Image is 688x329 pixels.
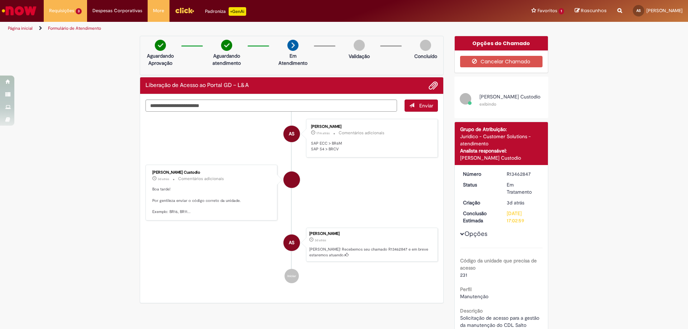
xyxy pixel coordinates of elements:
span: Favoritos [537,7,557,14]
span: 3d atrás [158,177,169,181]
span: Despesas Corporativas [92,7,142,14]
textarea: Digite sua mensagem aqui... [145,100,397,112]
ul: Histórico de tíquete [145,112,438,291]
span: AS [289,234,295,251]
span: 3 [76,8,82,14]
span: More [153,7,164,14]
p: Em Atendimento [276,52,310,67]
dt: Conclusão Estimada [458,210,502,224]
div: Amanda Da Silva Salomao [283,234,300,251]
span: AS [289,125,295,142]
p: Aguardando Aprovação [143,52,178,67]
ul: Trilhas de página [5,22,453,35]
div: Analista responsável: [460,147,543,154]
time: 29/08/2025 14:59:48 [507,199,524,206]
img: ServiceNow [1,4,38,18]
a: Rascunhos [575,8,607,14]
div: Padroniza [205,7,246,16]
div: Em Tratamento [507,181,540,195]
small: Comentários adicionais [339,130,384,136]
p: +GenAi [229,7,246,16]
a: Formulário de Atendimento [48,25,101,31]
span: Rascunhos [581,7,607,14]
a: Página inicial [8,25,33,31]
b: Código da unidade que precisa de acesso [460,257,537,271]
dt: Número [458,170,502,178]
button: Cancelar Chamado [460,56,543,67]
div: [PERSON_NAME] [311,125,430,129]
div: [PERSON_NAME] [309,232,434,236]
span: Manutenção [460,293,488,300]
div: [PERSON_NAME] Custodio [460,154,543,161]
img: arrow-next.png [287,40,298,51]
button: Enviar [405,100,438,112]
time: 29/08/2025 17:00:36 [158,177,169,181]
div: [PERSON_NAME] Custodio [152,170,272,175]
p: [PERSON_NAME]! Recebemos seu chamado R13462847 e em breve estaremos atuando. [309,247,434,258]
img: check-circle-green.png [221,40,232,51]
div: Amanda Da Silva Salomao [283,126,300,142]
dt: Status [458,181,502,188]
span: Enviar [419,102,433,109]
button: Adicionar anexos [429,81,438,90]
li: Amanda Da Silva Salomao [145,228,438,262]
span: Requisições [49,7,74,14]
b: Perfil [460,286,472,292]
span: 231 [460,272,467,278]
div: R13462847 [507,170,540,178]
span: [PERSON_NAME] Custodio [479,93,540,100]
div: Jurídico - Customer Solutions - atendimento [460,133,543,147]
img: click_logo_yellow_360x200.png [175,5,194,16]
div: undefined Online [283,171,300,188]
p: SAP ECC > BR6M SAP S4 > BRCV [311,141,430,152]
div: Opções do Chamado [455,36,548,50]
span: 3d atrás [507,199,524,206]
dt: Criação [458,199,502,206]
p: Boa tarde! Por gentileza enviar o código correto da unidade. Exemplo: BR16, BR11... [152,187,272,215]
div: 29/08/2025 14:59:48 [507,199,540,206]
time: 29/08/2025 14:59:48 [315,238,326,242]
small: Comentários adicionais [178,176,224,182]
span: Solicitação de acesso para a gestão da manutenção do CDL Salto [460,315,541,328]
span: 1 [559,8,564,14]
img: img-circle-grey.png [420,40,431,51]
span: 17m atrás [316,131,330,135]
div: [DATE] 17:02:59 [507,210,540,224]
img: img-circle-grey.png [354,40,365,51]
div: Grupo de Atribuição: [460,126,543,133]
span: 3d atrás [315,238,326,242]
b: Descrição [460,308,483,314]
p: Validação [349,53,370,60]
span: [PERSON_NAME] [646,8,683,14]
span: AS [636,8,641,13]
h2: Liberação de Acesso ao Portal GD – L&A Histórico de tíquete [145,82,249,89]
small: exibindo [479,101,496,107]
p: Aguardando atendimento [209,52,244,67]
img: check-circle-green.png [155,40,166,51]
p: Concluído [414,53,437,60]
